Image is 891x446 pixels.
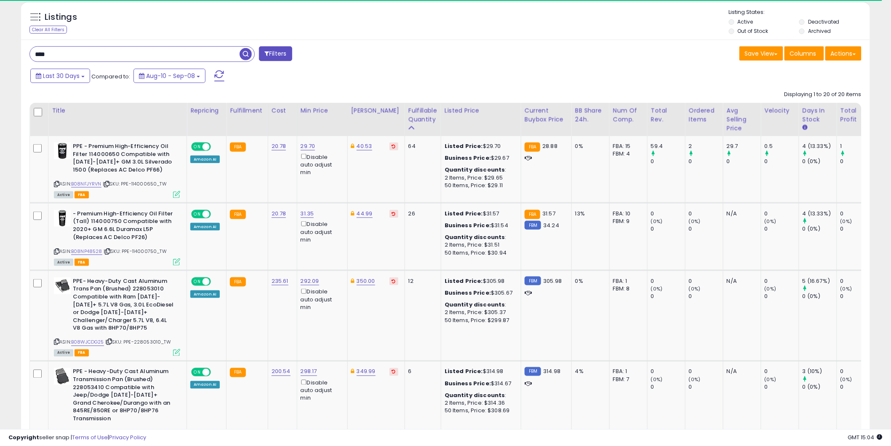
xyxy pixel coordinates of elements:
a: 235.61 [272,277,288,285]
div: 0 [689,158,723,165]
button: Filters [259,46,292,61]
div: Min Price [301,106,344,115]
span: All listings currently available for purchase on Amazon [54,349,73,357]
span: OFF [210,143,223,150]
small: (0%) [840,376,852,383]
div: FBM: 9 [613,218,641,225]
label: Out of Stock [738,27,768,35]
div: BB Share 24h. [575,106,606,124]
div: $31.54 [445,222,515,229]
a: 40.53 [357,142,372,150]
div: 26 [408,210,435,218]
div: 0 (0%) [803,384,837,391]
small: FBM [525,277,541,285]
div: 0 [840,293,875,300]
div: 0 [840,277,875,285]
label: Active [738,18,753,25]
div: N/A [727,277,755,285]
div: 0.5 [765,142,799,150]
b: Quantity discounts [445,233,505,241]
div: FBA: 10 [613,210,641,218]
b: Quantity discounts [445,392,505,400]
a: 200.54 [272,368,291,376]
button: Last 30 Days [30,69,90,83]
div: 0 [651,368,685,376]
small: FBA [230,142,245,152]
div: Disable auto adjust min [301,287,341,311]
b: Listed Price: [445,277,483,285]
div: Avg Selling Price [727,106,758,133]
span: FBA [75,191,89,199]
div: Days In Stock [803,106,833,124]
small: FBA [525,142,540,152]
div: ASIN: [54,277,180,356]
b: PPE - Heavy-Duty Cast Aluminum Transmission Pan (Brushed) 228053410 Compatible with Jeep/Dodge [D... [73,368,175,425]
div: 0 (0%) [803,293,837,300]
div: Velocity [765,106,795,115]
div: 50 Items, Price: $308.69 [445,407,515,415]
span: ON [192,143,203,150]
div: Disable auto adjust min [301,152,341,176]
div: 13% [575,210,603,218]
div: 4% [575,368,603,376]
small: (0%) [651,218,663,225]
div: 0 [765,158,799,165]
div: 29.7 [727,142,761,150]
b: Listed Price: [445,368,483,376]
span: FBA [75,259,89,266]
div: ASIN: [54,142,180,197]
span: 31.57 [542,210,555,218]
div: Total Rev. [651,106,682,124]
a: 20.78 [272,210,286,218]
div: 2 Items, Price: $314.36 [445,400,515,407]
div: Title [52,106,183,115]
div: $314.67 [445,380,515,388]
div: Ordered Items [689,106,720,124]
a: 292.09 [301,277,319,285]
div: 0 [840,225,875,233]
a: 29.70 [301,142,315,150]
div: 59.4 [651,142,685,150]
small: (0%) [689,285,701,292]
span: 28.88 [542,142,558,150]
a: Terms of Use [72,433,108,441]
div: 0% [575,277,603,285]
small: (0%) [840,285,852,292]
div: 0 [651,384,685,391]
div: 0 [689,277,723,285]
small: FBA [230,210,245,219]
b: Business Price: [445,154,491,162]
button: Aug-10 - Sep-08 [133,69,205,83]
img: 4134YYMPP7L._SL40_.jpg [54,142,71,159]
div: Amazon AI [190,223,220,231]
div: 0 [651,277,685,285]
strong: Copyright [8,433,39,441]
div: 0 [689,368,723,376]
span: | SKU: PPE-114000650_TW [103,180,167,187]
div: N/A [727,368,755,376]
div: 0% [575,142,603,150]
div: 5 (16.67%) [803,277,837,285]
a: 350.00 [357,277,375,285]
a: B08NP48528 [71,248,102,255]
div: 2 Items, Price: $31.51 [445,241,515,249]
div: : [445,166,515,174]
div: FBM: 4 [613,150,641,158]
p: Listing States: [729,8,870,16]
b: Quantity discounts [445,166,505,174]
div: 0 [651,293,685,300]
div: 0 [689,293,723,300]
button: Actions [825,46,862,61]
div: 0 (0%) [803,158,837,165]
a: B08WJCDG25 [71,339,104,346]
div: 0 [840,368,875,376]
div: 2 Items, Price: $305.37 [445,309,515,316]
div: FBA: 1 [613,368,641,376]
div: Num of Comp. [613,106,644,124]
b: Listed Price: [445,142,483,150]
div: Displaying 1 to 20 of 20 items [784,91,862,99]
small: (0%) [689,376,701,383]
a: 20.78 [272,142,286,150]
span: Last 30 Days [43,72,80,80]
div: 4 (13.33%) [803,142,837,150]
